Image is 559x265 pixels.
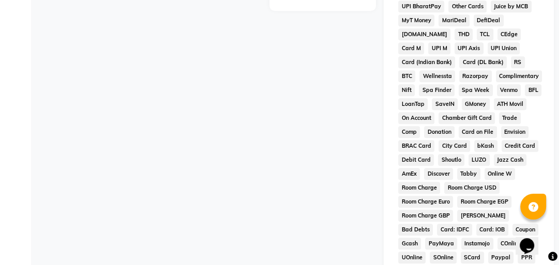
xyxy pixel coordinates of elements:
[398,168,420,180] span: AmEx
[398,112,434,124] span: On Account
[488,252,514,263] span: Paypal
[398,238,421,250] span: Gcash
[398,154,434,166] span: Debit Card
[461,252,484,263] span: SCard
[437,224,472,236] span: Card: IDFC
[398,84,415,96] span: Nift
[494,98,527,110] span: ATH Movil
[457,210,509,222] span: [PERSON_NAME]
[496,70,542,82] span: Complimentary
[448,1,487,12] span: Other Cards
[459,126,497,138] span: Card on File
[497,28,521,40] span: CEdge
[461,238,493,250] span: Instamojo
[432,98,458,110] span: SaveIN
[459,56,507,68] span: Card (DL Bank)
[511,56,525,68] span: RS
[502,140,539,152] span: Credit Card
[494,154,527,166] span: Jazz Cash
[444,182,500,194] span: Room Charge USD
[469,154,490,166] span: LUZO
[439,112,495,124] span: Chamber Gift Card
[459,84,493,96] span: Spa Week
[419,70,455,82] span: Wellnessta
[428,42,450,54] span: UPI M
[398,224,433,236] span: Bad Debts
[516,224,549,255] iframe: chat widget
[398,98,428,110] span: LoanTap
[501,126,529,138] span: Envision
[476,224,508,236] span: Card: IOB
[398,252,426,263] span: UOnline
[398,28,450,40] span: [DOMAIN_NAME]
[398,14,434,26] span: MyT Money
[462,98,490,110] span: GMoney
[398,56,455,68] span: Card (Indian Bank)
[398,210,453,222] span: Room Charge GBP
[424,126,455,138] span: Donation
[488,42,520,54] span: UPI Union
[497,84,521,96] span: Venmo
[477,28,493,40] span: TCL
[474,140,497,152] span: bKash
[398,182,440,194] span: Room Charge
[430,252,457,263] span: SOnline
[439,140,470,152] span: City Card
[455,28,473,40] span: THD
[518,252,535,263] span: PPR
[439,14,470,26] span: MariDeal
[497,238,524,250] span: COnline
[398,42,424,54] span: Card M
[455,42,484,54] span: UPI Axis
[457,168,480,180] span: Tabby
[459,70,492,82] span: Razorpay
[419,84,455,96] span: Spa Finder
[491,1,532,12] span: Juice by MCB
[398,1,444,12] span: UPI BharatPay
[485,168,516,180] span: Online W
[474,14,504,26] span: DefiDeal
[398,140,434,152] span: BRAC Card
[499,112,521,124] span: Trade
[525,84,541,96] span: BFL
[398,70,415,82] span: BTC
[457,196,511,208] span: Room Charge EGP
[512,224,539,236] span: Coupon
[398,126,420,138] span: Comp
[425,238,457,250] span: PayMaya
[398,196,453,208] span: Room Charge Euro
[438,154,464,166] span: Shoutlo
[424,168,453,180] span: Discover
